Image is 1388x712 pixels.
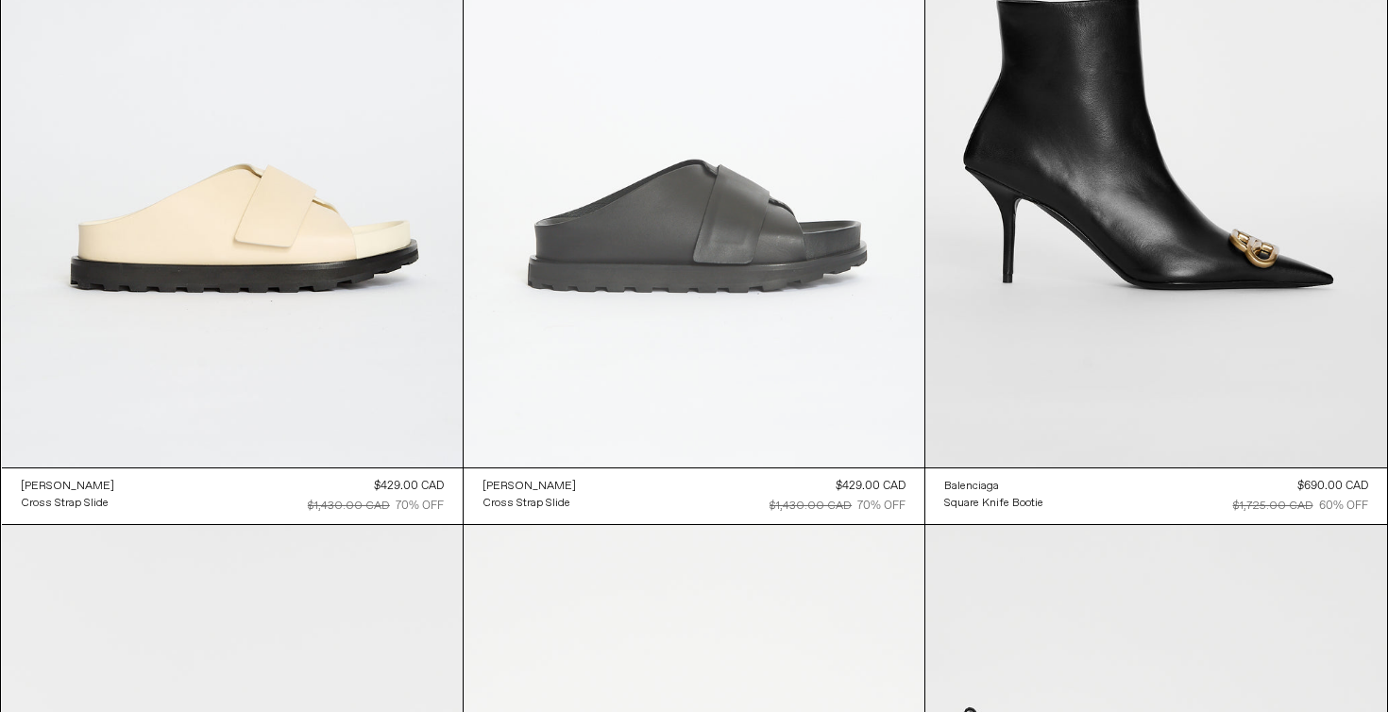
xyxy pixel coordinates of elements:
div: $1,725.00 CAD [1233,498,1313,515]
div: 70% OFF [857,498,906,515]
div: Square Knife Bootie [944,496,1043,512]
div: $690.00 CAD [1297,478,1368,495]
a: Balenciaga [944,478,1043,495]
div: 60% OFF [1319,498,1368,515]
div: Cross Strap Slide [21,496,109,512]
a: [PERSON_NAME] [21,478,114,495]
a: [PERSON_NAME] [482,478,576,495]
a: Cross Strap Slide [482,495,576,512]
div: $429.00 CAD [836,478,906,495]
div: 70% OFF [396,498,444,515]
div: $429.00 CAD [374,478,444,495]
a: Cross Strap Slide [21,495,114,512]
div: [PERSON_NAME] [21,479,114,495]
div: $1,430.00 CAD [308,498,390,515]
a: Square Knife Bootie [944,495,1043,512]
div: Balenciaga [944,479,999,495]
div: Cross Strap Slide [482,496,570,512]
div: [PERSON_NAME] [482,479,576,495]
div: $1,430.00 CAD [770,498,852,515]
